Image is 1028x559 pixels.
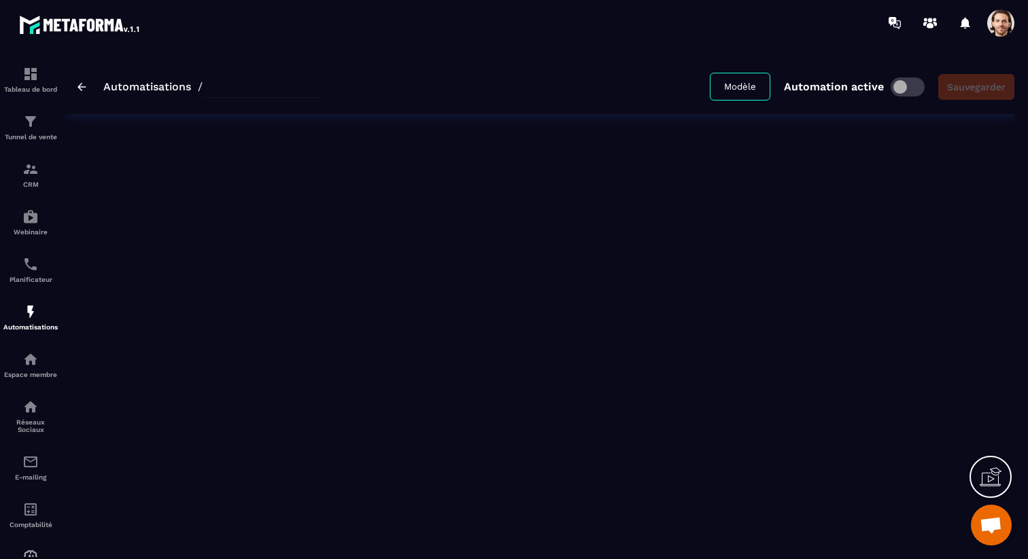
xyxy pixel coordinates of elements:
a: Ouvrir le chat [971,505,1012,545]
p: Planificateur [3,276,58,283]
p: Tunnel de vente [3,133,58,141]
img: arrow [78,83,86,91]
p: Automation active [784,80,884,93]
p: Automatisations [3,323,58,331]
img: automations [22,304,39,320]
span: / [198,80,203,93]
a: schedulerschedulerPlanificateur [3,246,58,293]
img: social-network [22,399,39,415]
img: email [22,454,39,470]
img: formation [22,113,39,130]
img: formation [22,66,39,82]
img: accountant [22,501,39,518]
img: automations [22,351,39,367]
a: formationformationTunnel de vente [3,103,58,151]
a: emailemailE-mailing [3,444,58,491]
a: automationsautomationsEspace membre [3,341,58,389]
a: formationformationTableau de bord [3,56,58,103]
img: logo [19,12,141,37]
p: Réseaux Sociaux [3,418,58,433]
img: formation [22,161,39,177]
a: Automatisations [103,80,191,93]
img: scheduler [22,256,39,272]
a: automationsautomationsWebinaire [3,198,58,246]
a: accountantaccountantComptabilité [3,491,58,539]
a: social-networksocial-networkRéseaux Sociaux [3,389,58,444]
button: Modèle [710,73,770,101]
p: CRM [3,181,58,188]
p: Tableau de bord [3,86,58,93]
a: automationsautomationsAutomatisations [3,293,58,341]
p: Espace membre [3,371,58,378]
a: formationformationCRM [3,151,58,198]
p: Webinaire [3,228,58,236]
p: Comptabilité [3,521,58,528]
p: E-mailing [3,473,58,481]
img: automations [22,209,39,225]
